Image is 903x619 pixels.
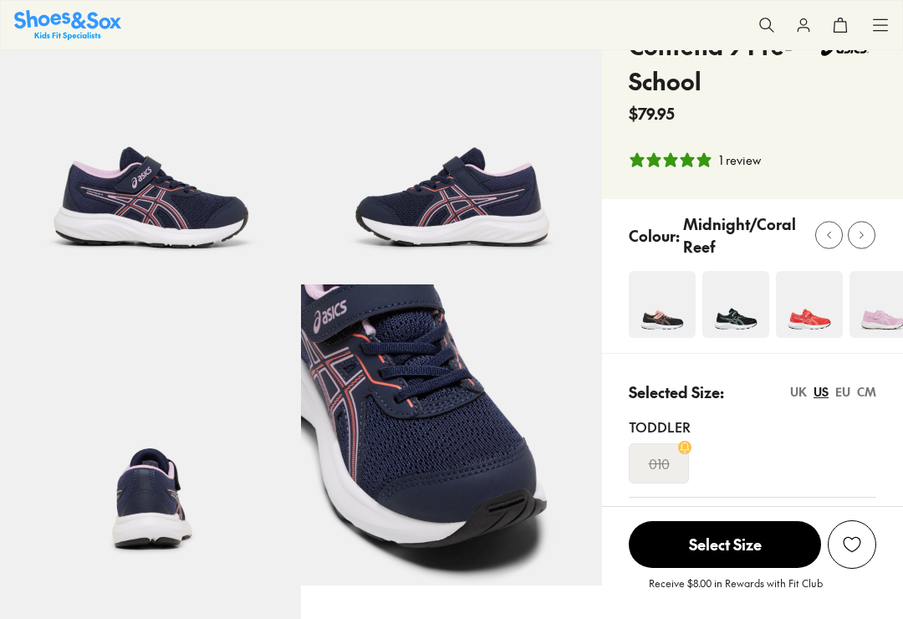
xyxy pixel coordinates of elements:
[790,383,807,401] div: UK
[683,212,803,258] p: Midnight/Coral Reef
[649,453,670,473] s: 010
[629,521,821,568] span: Select Size
[629,417,876,437] div: Toddler
[702,271,769,338] img: 4-522484_1
[629,271,696,338] img: 4-551436_1
[629,520,821,569] button: Select Size
[14,10,121,39] a: Shoes & Sox
[629,381,724,403] p: Selected Size:
[629,224,680,247] p: Colour:
[629,28,814,99] h4: Contend 9 Pre-School
[828,520,876,569] button: Add to Wishlist
[776,271,843,338] img: 4-522479_1
[719,151,761,169] div: 1 review
[649,576,823,606] p: Receive $8.00 in Rewards with Fit Club
[301,284,602,586] img: 7-525232_1
[814,383,829,401] div: US
[835,383,850,401] div: EU
[857,383,876,401] div: CM
[629,102,675,125] span: $79.95
[14,10,121,39] img: SNS_Logo_Responsive.svg
[629,151,761,169] button: 5 stars, 1 ratings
